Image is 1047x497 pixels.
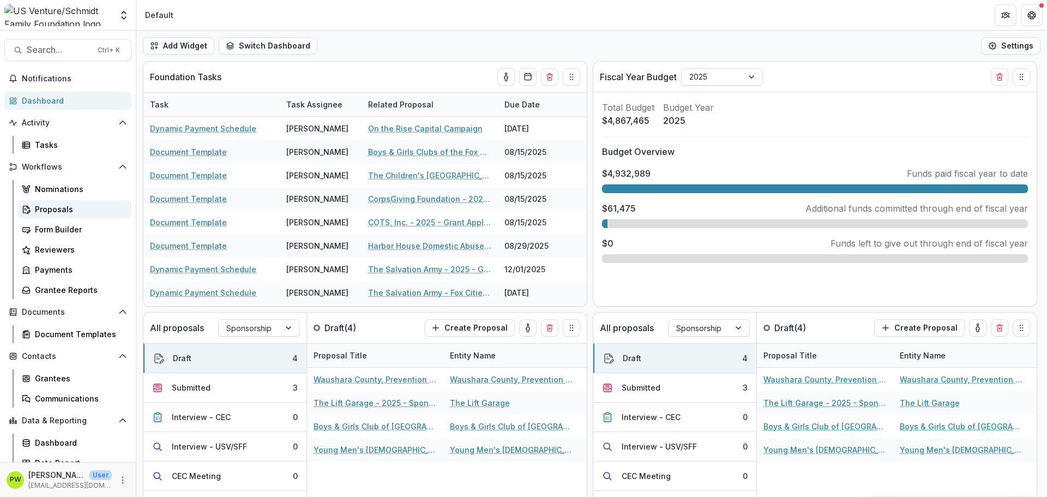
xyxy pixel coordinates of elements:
[368,240,491,252] a: Harbor House Domestic Abuse Programs, Inc. - 2025 - Grant Application
[172,470,221,482] div: CEC Meeting
[280,99,349,110] div: Task Assignee
[362,99,440,110] div: Related Proposal
[368,217,491,228] a: COTS, Inc. - 2025 - Grant Application
[35,457,123,469] div: Data Report
[22,163,114,172] span: Workflows
[219,37,317,55] button: Switch Dashboard
[293,411,298,423] div: 0
[172,382,210,393] div: Submitted
[443,344,580,367] div: Entity Name
[35,224,123,235] div: Form Builder
[622,382,660,393] div: Submitted
[498,93,580,116] div: Due Date
[35,437,123,448] div: Dashboard
[893,350,952,361] div: Entity Name
[991,319,1008,337] button: Delete card
[143,37,214,55] button: Add Widget
[172,411,231,423] div: Interview - CEC
[1036,444,1046,456] div: $0
[35,328,123,340] div: Document Templates
[314,444,437,456] a: Young Men's [DEMOGRAPHIC_DATA] Association of the Fox Cities - 2025 - Sponsorship Application Grant
[286,146,348,158] div: [PERSON_NAME]
[602,114,654,127] p: $4,867,465
[286,240,348,252] div: [PERSON_NAME]
[143,403,306,432] button: Interview - CEC0
[622,441,697,452] div: Interview - USV/SFF
[907,167,1028,180] p: Funds paid fiscal year to date
[586,397,596,409] div: $0
[368,287,491,298] a: The Salvation Army - Fox Cities - Red Kettle Match Day
[362,93,498,116] div: Related Proposal
[368,264,491,275] a: The Salvation Army - 2025 - Grant Application
[498,234,580,258] div: 08/29/2025
[17,261,131,279] a: Payments
[17,325,131,343] a: Document Templates
[1036,397,1046,409] div: $0
[150,217,227,228] a: Document Template
[286,193,348,205] div: [PERSON_NAME]
[580,344,661,367] div: Funding Requested
[150,170,227,181] a: Document Template
[774,321,856,334] p: Draft ( 4 )
[4,412,131,429] button: Open Data & Reporting
[27,45,91,55] span: Search...
[623,352,641,364] div: Draft
[757,344,893,367] div: Proposal Title
[4,4,112,26] img: US Venture/Schmidt Family Foundation logo
[368,146,491,158] a: Boys & Girls Clubs of the Fox Valley - 2025 - Grant Application
[22,352,114,361] span: Contacts
[28,481,112,490] p: [EMAIL_ADDRESS][DOMAIN_NAME]
[286,217,348,228] div: [PERSON_NAME]
[586,374,613,385] div: $4,000
[874,319,965,337] button: Create Proposal
[4,303,131,321] button: Open Documents
[368,170,491,181] a: The Children's [GEOGRAPHIC_DATA] - 2025 - Grant Application
[450,397,510,409] a: The Lift Garage
[742,352,748,364] div: 4
[805,202,1028,215] p: Additional funds committed through end of fiscal year
[893,344,1030,367] div: Entity Name
[602,101,654,114] p: Total Budget
[292,352,298,364] div: 4
[35,203,123,215] div: Proposals
[150,70,221,83] p: Foundation Tasks
[293,441,298,452] div: 0
[314,374,437,385] a: Waushara County, Prevention Council - 2025 - Grant Application
[450,421,573,432] a: Boys & Girls Club of [GEOGRAPHIC_DATA]
[314,397,437,409] a: The Lift Garage - 2025 - Sponsorship Application Grant
[602,202,636,215] p: $61,475
[498,281,580,304] div: [DATE]
[602,237,613,250] p: $0
[541,68,558,86] button: Delete card
[143,93,280,116] div: Task
[4,348,131,365] button: Open Contacts
[450,374,573,385] a: Waushara County, Prevention Council
[368,123,483,134] a: On the Rise Capital Campaign
[150,240,227,252] a: Document Template
[293,470,298,482] div: 0
[593,344,756,373] button: Draft4
[17,200,131,218] a: Proposals
[145,9,173,21] div: Default
[280,93,362,116] div: Task Assignee
[17,220,131,238] a: Form Builder
[35,284,123,296] div: Grantee Reports
[498,258,580,281] div: 12/01/2025
[763,421,887,432] a: Boys & Girls Club of [GEOGRAPHIC_DATA] - 2025 - Sponsorship Application Grant
[763,397,887,409] a: The Lift Garage - 2025 - Sponsorship Application Grant
[22,95,123,106] div: Dashboard
[600,321,654,334] p: All proposals
[519,319,537,337] button: toggle-assigned-to-me
[22,118,114,128] span: Activity
[116,4,131,26] button: Open entity switcher
[22,416,114,426] span: Data & Reporting
[143,373,306,403] button: Submitted3
[307,350,374,361] div: Proposal Title
[286,170,348,181] div: [PERSON_NAME]
[307,344,443,367] div: Proposal Title
[17,390,131,408] a: Communications
[541,319,558,337] button: Delete card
